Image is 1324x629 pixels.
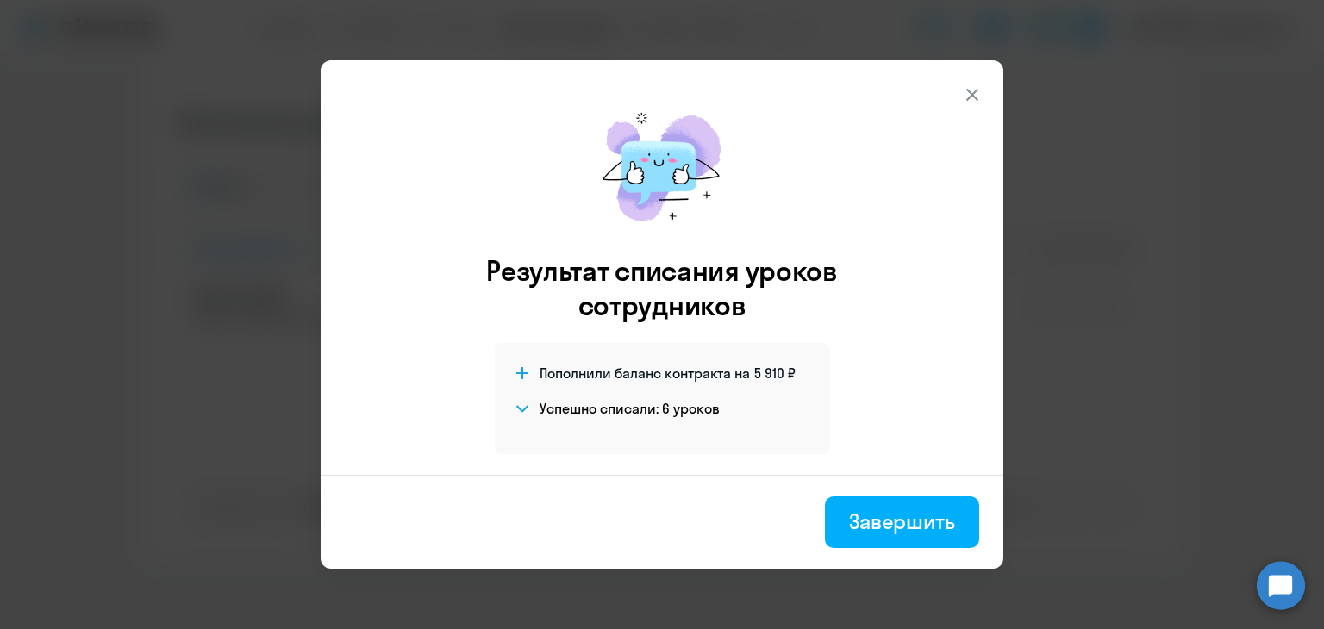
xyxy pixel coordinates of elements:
span: Пополнили баланс контракта на [540,364,750,383]
span: 5 910 ₽ [754,364,796,383]
h4: Успешно списали: 6 уроков [540,399,720,418]
div: Завершить [849,508,955,535]
h3: Результат списания уроков сотрудников [463,253,861,322]
img: mirage-message.png [584,95,740,240]
button: Завершить [825,496,979,548]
